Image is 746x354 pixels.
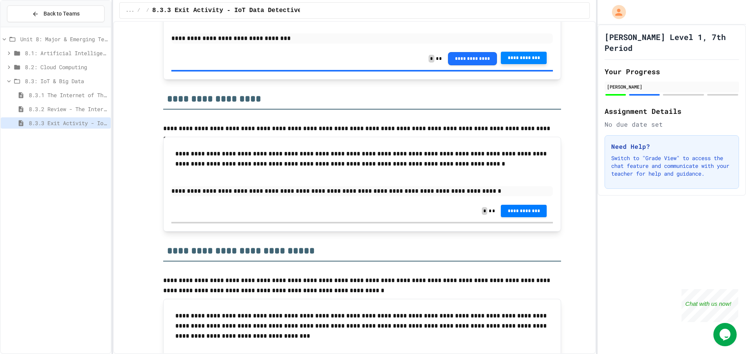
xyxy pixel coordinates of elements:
[29,105,108,113] span: 8.3.2 Review - The Internet of Things and Big Data
[146,7,149,14] span: /
[137,7,140,14] span: /
[605,106,739,117] h2: Assignment Details
[25,63,108,71] span: 8.2: Cloud Computing
[605,66,739,77] h2: Your Progress
[604,3,628,21] div: My Account
[25,49,108,57] span: 8.1: Artificial Intelligence Basics
[29,119,108,127] span: 8.3.3 Exit Activity - IoT Data Detective Challenge
[152,6,339,15] span: 8.3.3 Exit Activity - IoT Data Detective Challenge
[607,83,737,90] div: [PERSON_NAME]
[20,35,108,43] span: Unit 8: Major & Emerging Technologies
[44,10,80,18] span: Back to Teams
[611,142,732,151] h3: Need Help?
[29,91,108,99] span: 8.3.1 The Internet of Things and Big Data: Our Connected Digital World
[605,120,739,129] div: No due date set
[7,5,105,22] button: Back to Teams
[25,77,108,85] span: 8.3: IoT & Big Data
[713,323,738,346] iframe: chat widget
[611,154,732,178] p: Switch to "Grade View" to access the chat feature and communicate with your teacher for help and ...
[682,289,738,322] iframe: chat widget
[605,31,739,53] h1: [PERSON_NAME] Level 1, 7th Period
[126,7,134,14] span: ...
